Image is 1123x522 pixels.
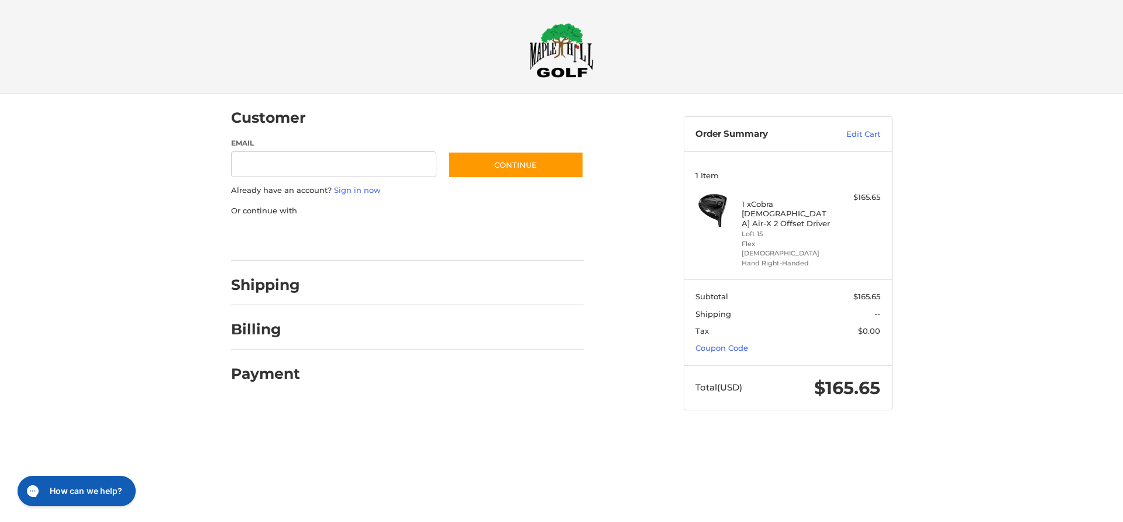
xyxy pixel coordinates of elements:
span: $165.65 [853,292,880,301]
span: Tax [695,326,709,336]
label: Email [231,138,437,148]
span: $0.00 [858,326,880,336]
button: Continue [448,151,584,178]
h4: 1 x Cobra [DEMOGRAPHIC_DATA] Air-X 2 Offset Driver [742,199,831,228]
h3: 1 Item [695,171,880,180]
a: Sign in now [334,185,381,195]
li: Flex [DEMOGRAPHIC_DATA] [742,239,831,258]
a: Edit Cart [821,129,880,140]
iframe: PayPal-paypal [227,228,315,249]
span: Total (USD) [695,382,742,393]
p: Or continue with [231,205,584,217]
iframe: Google Customer Reviews [1026,490,1123,522]
p: Already have an account? [231,185,584,196]
iframe: Gorgias live chat messenger [12,472,140,510]
h2: Shipping [231,276,300,294]
h2: Customer [231,109,306,127]
li: Hand Right-Handed [742,258,831,268]
div: $165.65 [834,192,880,203]
span: $165.65 [814,377,880,399]
img: Maple Hill Golf [529,23,594,78]
li: Loft 15 [742,229,831,239]
a: Coupon Code [695,343,748,352]
iframe: PayPal-venmo [425,228,513,249]
h2: Billing [231,320,299,338]
span: -- [874,309,880,319]
h3: Order Summary [695,129,821,140]
span: Shipping [695,309,731,319]
iframe: PayPal-paylater [326,228,414,249]
span: Subtotal [695,292,728,301]
h2: Payment [231,365,300,383]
